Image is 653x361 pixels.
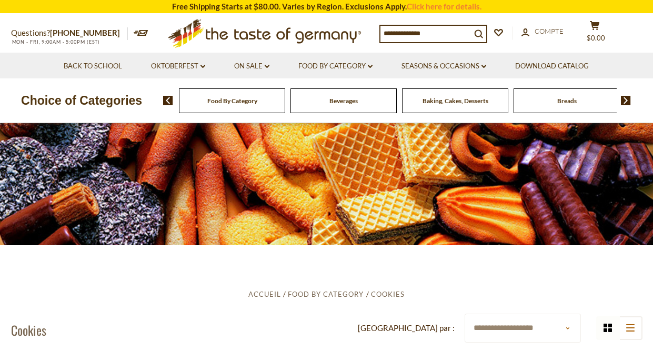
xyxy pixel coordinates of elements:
[163,96,173,105] img: previous arrow
[329,97,358,105] a: Beverages
[587,34,605,42] span: $0.00
[11,322,46,338] h1: Cookies
[407,2,481,11] a: Click here for details.
[298,61,373,72] a: Food By Category
[234,61,269,72] a: On Sale
[11,26,128,40] p: Questions?
[50,28,120,37] a: [PHONE_NUMBER]
[515,61,589,72] a: Download Catalog
[621,96,631,105] img: next arrow
[371,290,405,298] a: Cookies
[557,97,577,105] a: Breads
[11,39,101,45] span: MON - FRI, 9:00AM - 5:00PM (EST)
[521,26,564,37] a: Compte
[248,290,281,298] a: Accueil
[358,322,455,335] label: [GEOGRAPHIC_DATA] par :
[579,21,611,47] button: $0.00
[64,61,122,72] a: Back to School
[423,97,488,105] a: Baking, Cakes, Desserts
[535,27,564,35] span: Compte
[151,61,205,72] a: Oktoberfest
[207,97,257,105] a: Food By Category
[288,290,364,298] a: Food By Category
[401,61,486,72] a: Seasons & Occasions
